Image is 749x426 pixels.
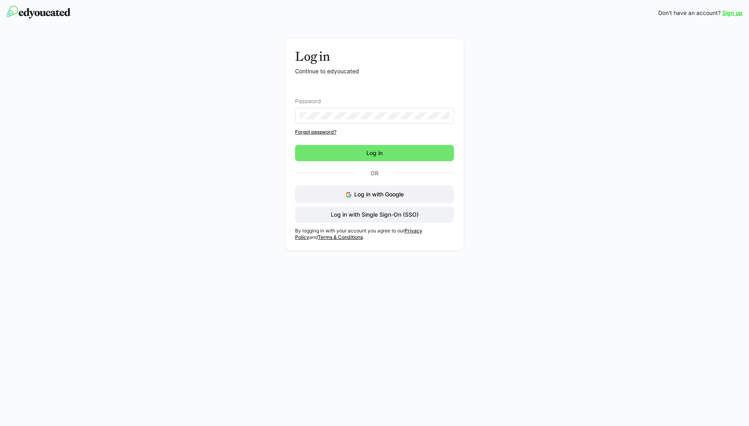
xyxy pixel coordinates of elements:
span: Password [295,98,321,104]
img: edyoucated [6,6,71,19]
span: Log in [365,149,384,157]
button: Log in [295,145,454,161]
span: Don't have an account? [658,9,721,17]
button: Log in with Google [295,185,454,203]
a: Privacy Policy [295,228,422,240]
p: Continue to edyoucated [295,67,454,75]
button: Log in with Single Sign-On (SSO) [295,207,454,223]
a: Sign up [722,9,743,17]
a: Terms & Conditions [318,234,363,240]
a: Forgot password? [295,129,454,135]
h3: Log in [295,49,454,64]
p: Or [355,168,394,179]
span: Log in with Single Sign-On (SSO) [330,211,420,219]
p: By logging in with your account you agree to our and . [295,228,454,241]
span: Log in with Google [354,191,404,198]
